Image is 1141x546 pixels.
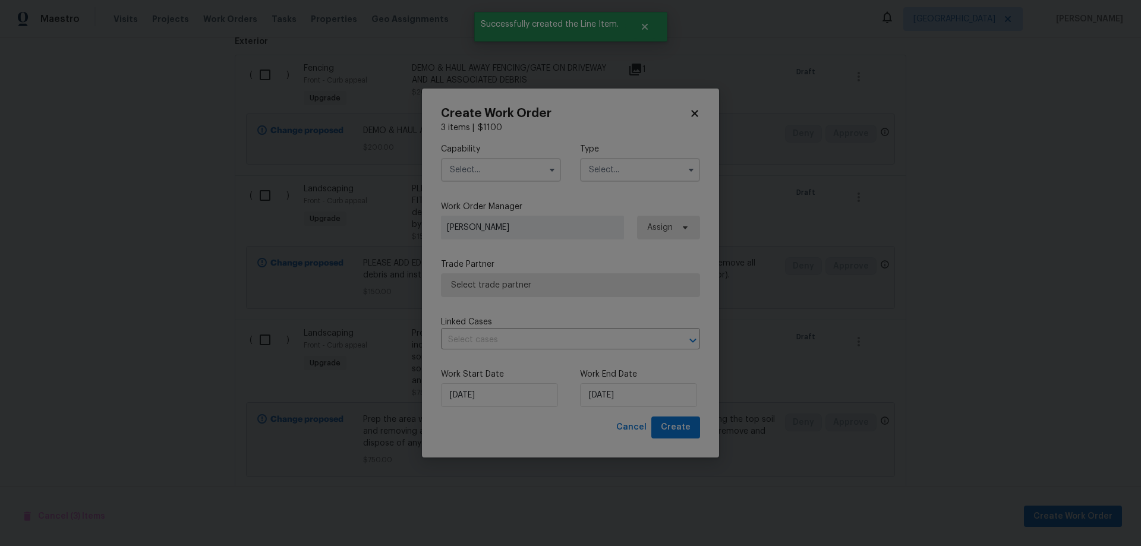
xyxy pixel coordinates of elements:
span: Assign [647,222,673,233]
label: Work Start Date [441,368,561,380]
button: Show options [684,163,698,177]
label: Work Order Manager [441,201,700,213]
button: Create [651,416,700,438]
input: M/D/YYYY [580,383,697,407]
label: Work End Date [580,368,700,380]
div: 3 items | [441,122,700,134]
input: Select... [441,158,561,182]
span: [PERSON_NAME] [447,222,618,233]
input: Select... [580,158,700,182]
span: Linked Cases [441,316,492,328]
span: $ 1100 [478,124,502,132]
button: Close [625,15,664,39]
span: Create [661,420,691,435]
span: Select trade partner [451,279,690,291]
span: Successfully created the Line Item. [474,12,625,37]
label: Capability [441,143,561,155]
button: Show options [545,163,559,177]
label: Trade Partner [441,258,700,270]
label: Type [580,143,700,155]
button: Cancel [612,416,651,438]
h2: Create Work Order [441,108,689,119]
input: M/D/YYYY [441,383,558,407]
button: Open [685,332,701,349]
span: Cancel [616,420,647,435]
input: Select cases [441,331,667,349]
